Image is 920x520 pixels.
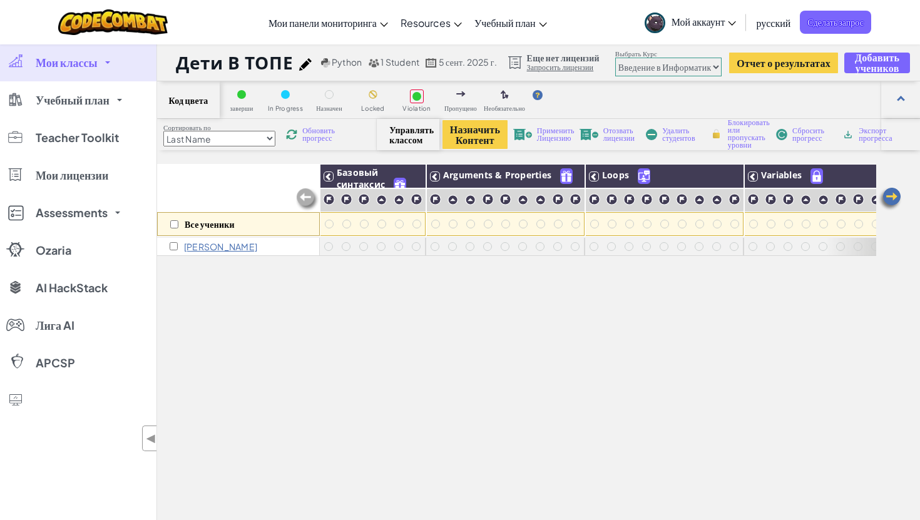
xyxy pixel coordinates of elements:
[603,127,635,142] span: Отозвать лицензии
[800,11,871,34] a: Сделать запрос
[641,193,653,205] img: IconChallengeLevel.svg
[877,186,902,212] img: Arrow_Left.png
[776,129,787,140] img: IconReset.svg
[184,242,257,252] p: Детивтопе T
[447,195,458,205] img: IconPracticeLevel.svg
[712,195,722,205] img: IconPracticeLevel.svg
[852,193,864,205] img: IconChallengeLevel.svg
[811,169,822,183] img: IconPaidLevel.svg
[262,6,394,39] a: Мои панели мониторинга
[176,51,293,74] h1: Дети В ТОПЕ
[36,282,108,293] span: AI HackStack
[146,429,156,447] span: ◀
[381,56,419,68] span: 1 Student
[533,90,543,100] img: IconHint.svg
[855,52,899,73] span: Добавить учеников
[638,3,743,42] a: Мой аккаунт
[444,105,477,112] span: Пропущено
[792,127,831,142] span: Сбросить прогресс
[662,127,698,142] span: Удалить студентов
[638,169,650,183] img: IconUnlockWithCall.svg
[439,56,497,68] span: 5 сент. 2025 г.
[456,91,466,96] img: IconSkippedLevel.svg
[606,193,618,205] img: IconChallengeLevel.svg
[842,129,854,140] img: IconArchive.svg
[623,193,635,205] img: IconChallengeLevel.svg
[442,120,508,149] button: Назначить Контент
[389,125,426,145] span: Управлять классом
[570,193,581,205] img: IconChallengeLevel.svg
[376,195,387,205] img: IconPracticeLevel.svg
[747,193,759,205] img: IconChallengeLevel.svg
[800,195,811,205] img: IconPracticeLevel.svg
[268,16,377,29] span: Мои панели мониторинга
[361,105,384,112] span: Locked
[36,57,98,68] span: Мои классы
[321,58,330,68] img: python.png
[871,195,881,205] img: IconPracticeLevel.svg
[299,58,312,71] img: iconPencil.svg
[394,6,468,39] a: Resources
[527,53,600,63] span: Еще нет лицензий
[552,193,564,205] img: IconChallengeLevel.svg
[358,193,370,205] img: IconChallengeLevel.svg
[36,245,71,256] span: Ozaria
[499,193,511,205] img: IconChallengeLevel.svg
[401,16,451,29] span: Resources
[286,129,297,140] img: IconReload.svg
[402,105,431,112] span: Violation
[588,193,600,205] img: IconChallengeLevel.svg
[694,195,705,205] img: IconPracticeLevel.svg
[513,129,532,140] img: IconLicenseApply.svg
[36,320,74,331] span: Лига AI
[316,105,342,112] span: Назначен
[527,63,600,73] a: Запросить лицензии
[782,193,794,205] img: IconChallengeLevel.svg
[36,132,119,143] span: Teacher Toolkit
[765,193,777,205] img: IconChallengeLevel.svg
[332,56,362,68] span: Python
[835,193,847,205] img: IconChallengeLevel.svg
[443,169,551,181] span: Arguments & Properties
[58,9,168,35] img: CodeCombat logo
[658,193,670,205] img: IconChallengeLevel.svg
[185,219,235,229] p: Все ученики
[646,129,657,140] img: IconRemoveStudents.svg
[163,123,275,133] label: Сортировать по
[602,169,629,181] span: Loops
[756,16,790,29] span: русский
[429,193,441,205] img: IconChallengeLevel.svg
[168,95,208,105] span: Код цвета
[465,195,476,205] img: IconPracticeLevel.svg
[36,207,108,218] span: Assessments
[268,105,303,112] span: In Progress
[729,53,838,73] button: Отчет о результатах
[411,193,422,205] img: IconChallengeLevel.svg
[859,127,897,142] span: Экспорт прогресса
[368,58,379,68] img: MultipleUsers.png
[615,49,722,59] label: Выбрать Курс
[501,90,509,100] img: IconOptionalLevel.svg
[482,193,494,205] img: IconChallengeLevel.svg
[537,127,575,142] span: Применить Лицензию
[750,6,797,39] a: русский
[474,16,536,29] span: Учебный план
[761,169,802,181] span: Variables
[672,15,737,28] span: Мой аккаунт
[340,193,352,205] img: IconChallengeLevel.svg
[394,195,404,205] img: IconPracticeLevel.svg
[426,58,437,68] img: calendar.svg
[295,187,320,212] img: Arrow_Left_Inactive.png
[580,129,598,140] img: IconLicenseRevoke.svg
[728,119,770,149] span: Блокировать или пропускать уровни
[561,169,572,183] img: IconFreeLevelv2.svg
[645,13,665,33] img: avatar
[844,53,910,73] button: Добавить учеников
[728,193,740,205] img: IconChallengeLevel.svg
[484,105,525,112] span: Необязательно
[323,193,335,205] img: IconChallengeLevel.svg
[518,195,528,205] img: IconPracticeLevel.svg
